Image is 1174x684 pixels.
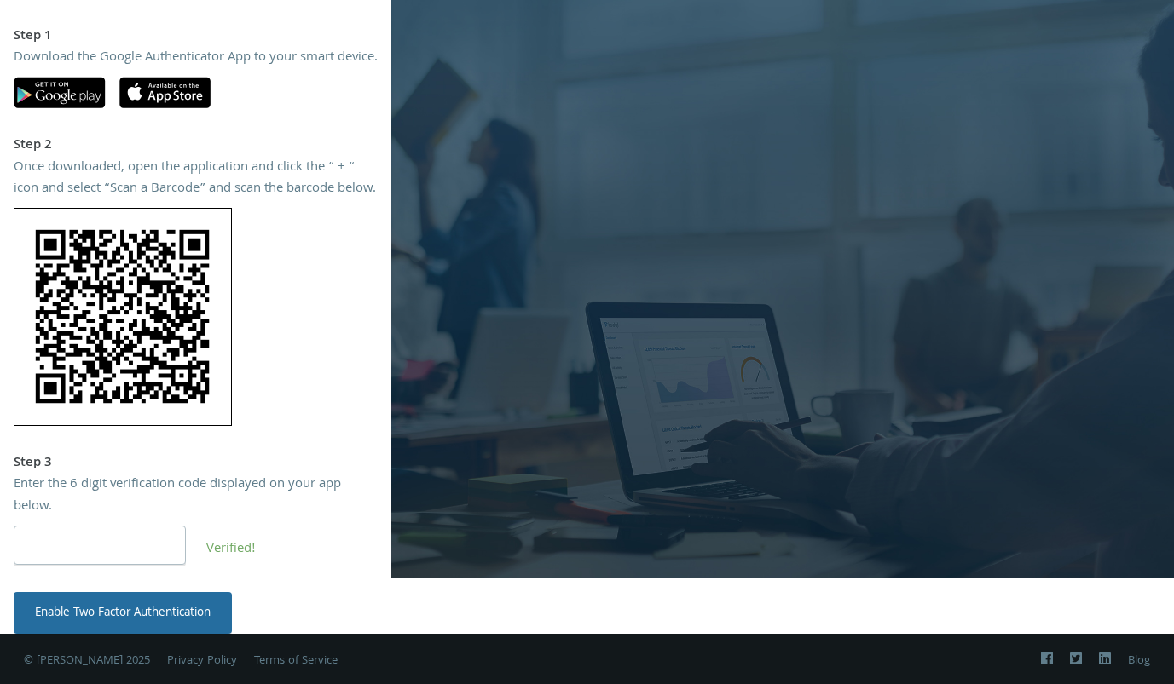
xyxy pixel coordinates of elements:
[206,538,256,560] span: Verified!
[119,77,211,108] img: apple-app-store.svg
[14,452,52,474] strong: Step 3
[14,48,378,70] div: Download the Google Authenticator App to your smart device.
[14,135,52,157] strong: Step 2
[167,652,237,670] a: Privacy Policy
[14,474,378,518] div: Enter the 6 digit verification code displayed on your app below.
[14,208,232,426] img: 14DDK6uxcVyAAAAAElFTkSuQmCC
[14,26,52,48] strong: Step 1
[14,77,106,108] img: google-play.svg
[14,592,232,633] button: Enable Two Factor Authentication
[254,652,338,670] a: Terms of Service
[14,158,378,201] div: Once downloaded, open the application and click the “ + “ icon and select “Scan a Barcode” and sc...
[24,652,150,670] span: © [PERSON_NAME] 2025
[1128,652,1150,670] a: Blog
